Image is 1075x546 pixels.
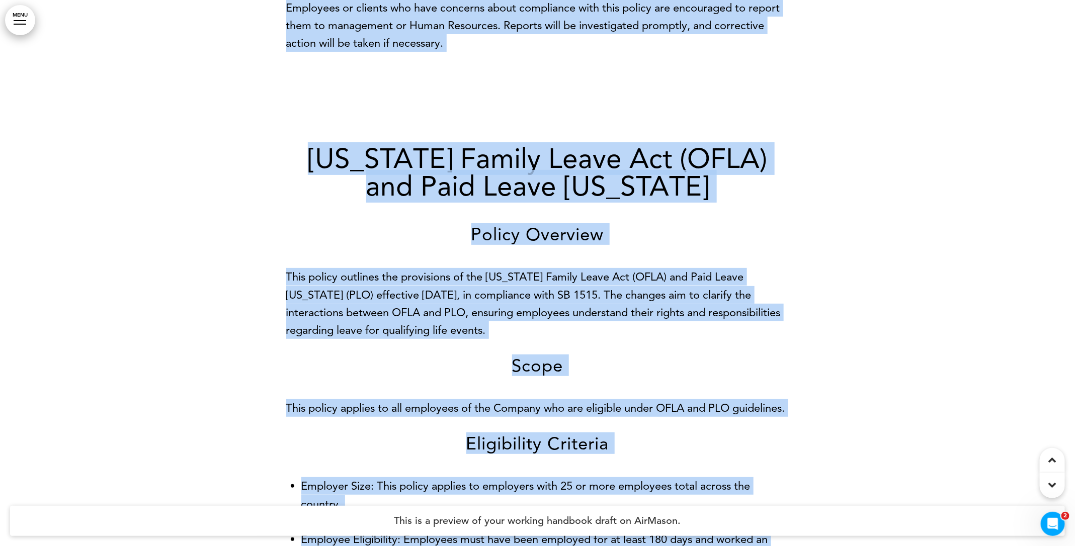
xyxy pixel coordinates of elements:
[286,268,789,339] p: This policy outlines the provisions of the [US_STATE] Family Leave Act (OFLA) and Paid Leave [US_...
[286,225,789,243] h4: Policy Overview
[301,477,789,512] li: Employer Size: This policy applies to employers with 25 or more employees total across the country.
[286,356,789,374] h4: Scope
[286,399,789,417] p: This policy applies to all employees of the Company who are eligible under OFLA and PLO guidelines.
[1061,512,1069,520] span: 2
[286,145,789,200] h1: [US_STATE] Family Leave Act (OFLA) and Paid Leave [US_STATE]
[1041,512,1065,536] iframe: Intercom live chat
[286,434,789,452] h4: Eligibility Criteria
[5,5,35,35] a: MENU
[10,506,1065,536] h4: This is a preview of your working handbook draft on AirMason.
